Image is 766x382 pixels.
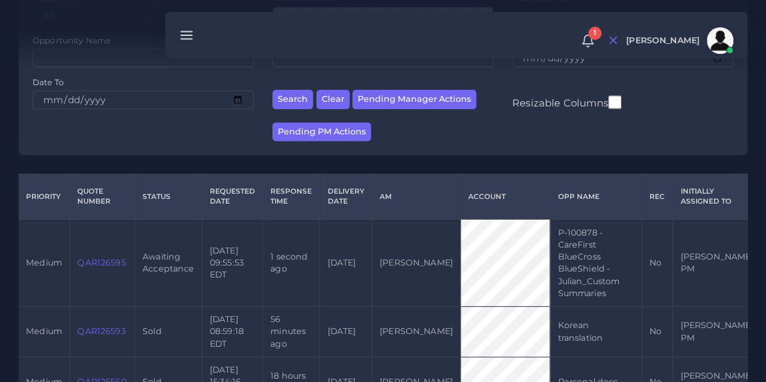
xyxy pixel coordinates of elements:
button: Clear [316,90,350,109]
td: [DATE] [320,307,372,357]
label: Date To [33,77,64,88]
th: Account [460,174,550,220]
th: Quote Number [70,174,135,220]
td: [DATE] 08:59:18 EDT [202,307,262,357]
td: [DATE] 09:55:53 EDT [202,219,262,306]
span: 1 [588,27,601,40]
th: Response Time [263,174,320,220]
th: Opp Name [550,174,642,220]
td: [PERSON_NAME] PM [673,307,761,357]
button: Search [272,90,313,109]
button: Pending PM Actions [272,122,371,142]
span: medium [26,326,62,336]
td: Korean translation [550,307,642,357]
td: Sold [135,307,202,357]
td: No [641,307,672,357]
a: QAR126595 [77,258,125,268]
th: Requested Date [202,174,262,220]
td: No [641,219,672,306]
th: Status [135,174,202,220]
th: Initially Assigned to [673,174,761,220]
span: [PERSON_NAME] [626,37,699,45]
td: 56 minutes ago [263,307,320,357]
th: Priority [19,174,70,220]
a: [PERSON_NAME]avatar [619,27,738,54]
a: 1 [576,34,599,48]
a: QAR126593 [77,326,125,336]
td: Awaiting Acceptance [135,219,202,306]
th: Delivery Date [320,174,372,220]
label: Resizable Columns [512,94,621,110]
td: [PERSON_NAME] [372,219,460,306]
td: [PERSON_NAME] PM [673,219,761,306]
img: avatar [707,27,733,54]
td: 1 second ago [263,219,320,306]
span: medium [26,258,62,268]
th: AM [372,174,460,220]
td: [PERSON_NAME] [372,307,460,357]
button: Pending Manager Actions [352,90,476,109]
td: [DATE] [320,219,372,306]
input: Resizable Columns [608,94,621,110]
td: P-100878 - CareFirst BlueCross BlueShield - Julian_Custom Summaries [550,219,642,306]
th: REC [641,174,672,220]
